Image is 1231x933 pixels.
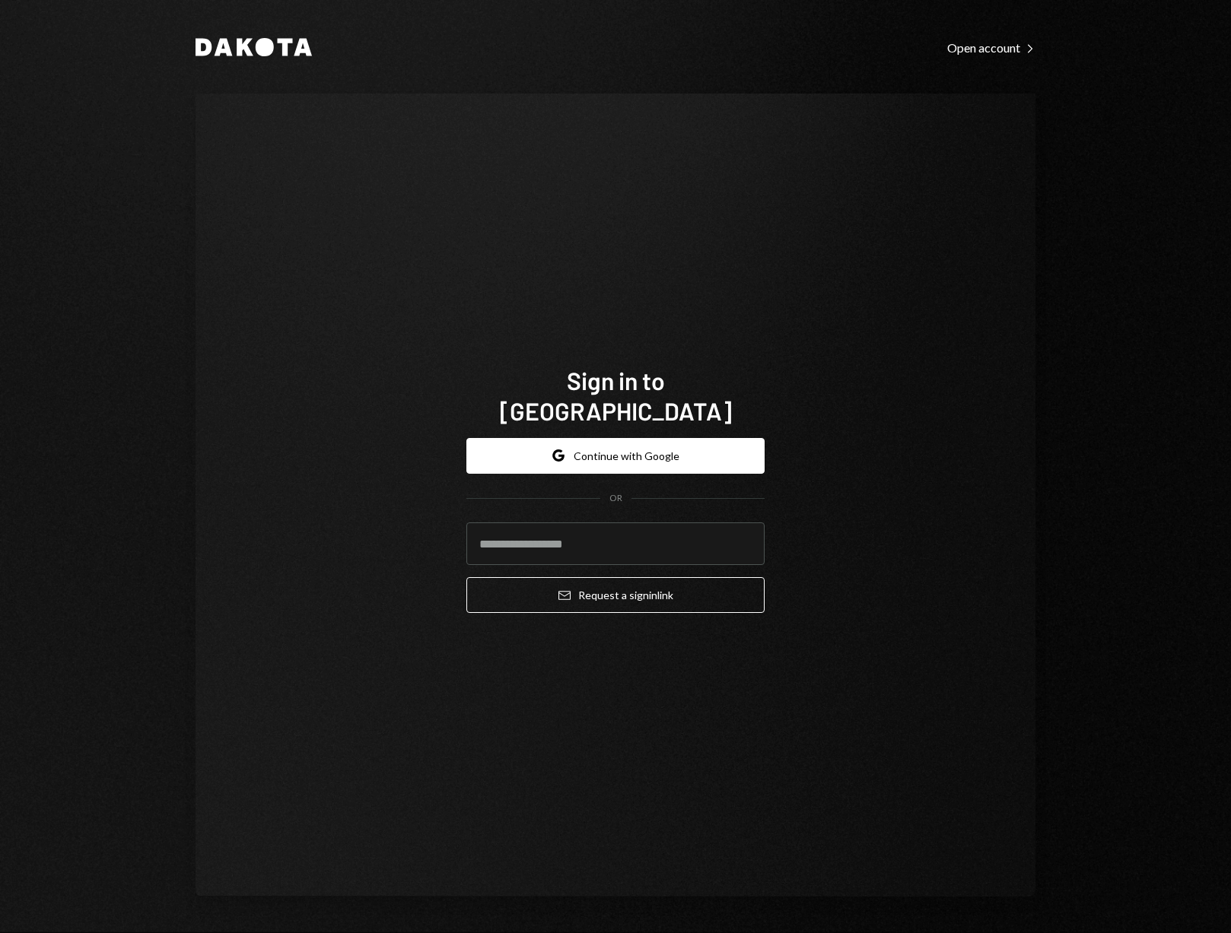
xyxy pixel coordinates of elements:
button: Continue with Google [466,438,765,474]
a: Open account [947,39,1035,56]
button: Request a signinlink [466,577,765,613]
h1: Sign in to [GEOGRAPHIC_DATA] [466,365,765,426]
div: Open account [947,40,1035,56]
div: OR [609,492,622,505]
